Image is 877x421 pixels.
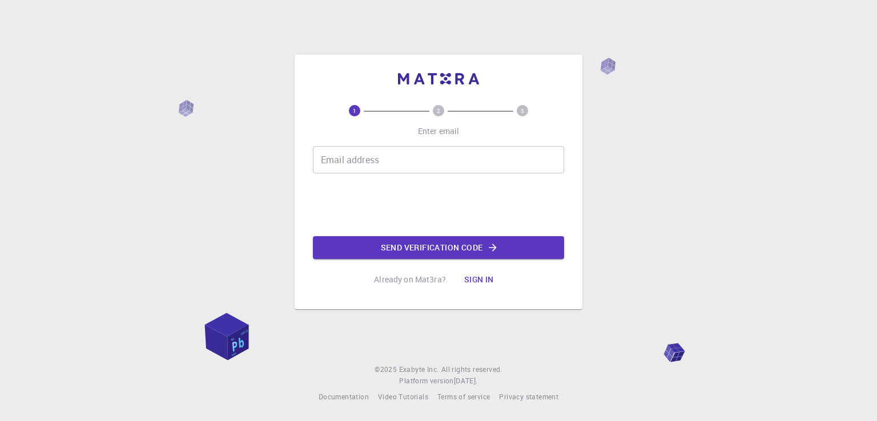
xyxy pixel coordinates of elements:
p: Enter email [418,126,460,137]
button: Sign in [455,268,503,291]
span: Video Tutorials [378,392,428,401]
span: Privacy statement [499,392,558,401]
span: Terms of service [437,392,490,401]
text: 1 [353,107,356,115]
button: Send verification code [313,236,564,259]
a: [DATE]. [454,375,478,387]
span: © 2025 [375,364,399,375]
span: [DATE] . [454,376,478,385]
text: 2 [437,107,440,115]
text: 3 [521,107,524,115]
span: Exabyte Inc. [399,365,439,374]
p: Already on Mat3ra? [374,274,446,285]
a: Privacy statement [499,391,558,403]
a: Documentation [319,391,369,403]
span: All rights reserved. [441,364,502,375]
a: Exabyte Inc. [399,364,439,375]
a: Video Tutorials [378,391,428,403]
a: Terms of service [437,391,490,403]
span: Documentation [319,392,369,401]
iframe: reCAPTCHA [352,183,525,227]
span: Platform version [399,375,453,387]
